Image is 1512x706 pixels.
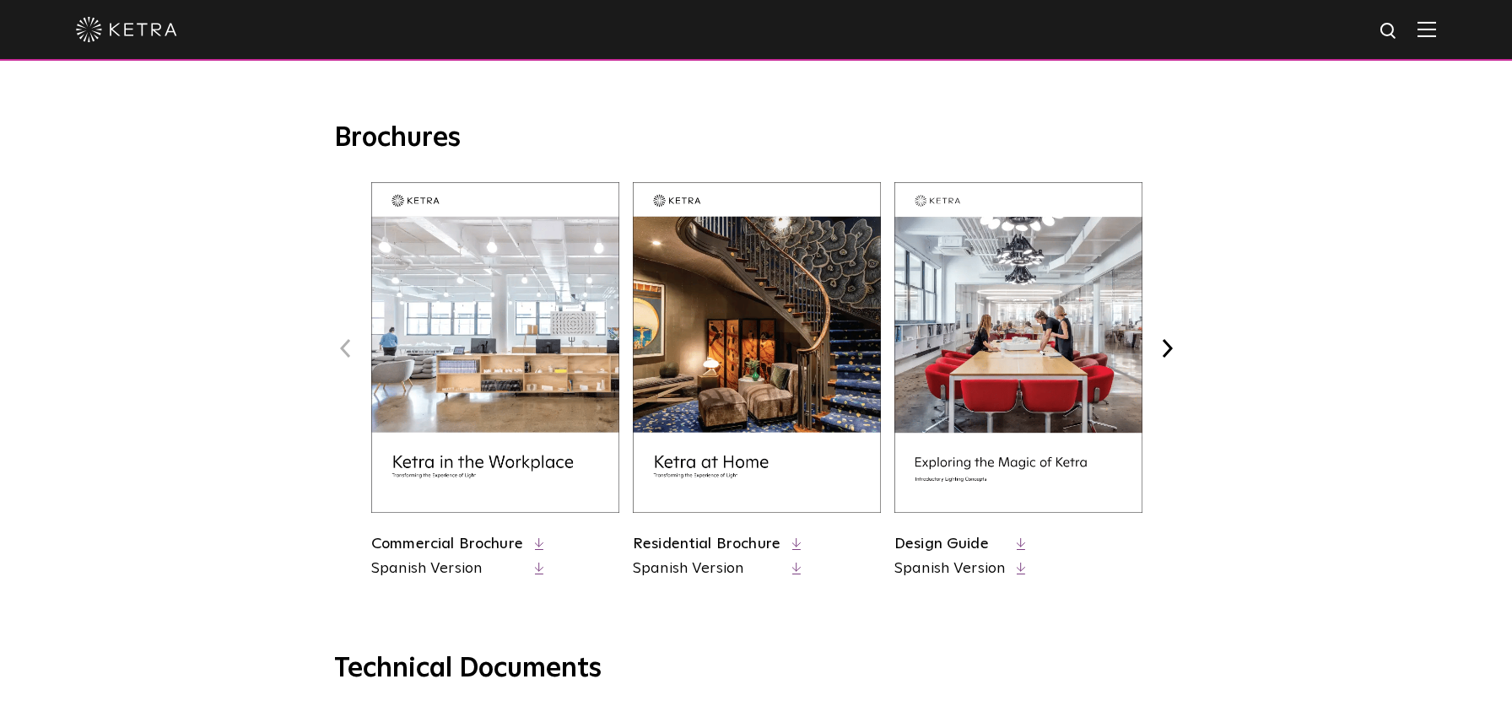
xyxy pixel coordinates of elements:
img: design_brochure_thumbnail [894,182,1142,513]
a: Spanish Version [371,558,523,579]
a: Residential Brochure [633,536,780,552]
a: Spanish Version [633,558,780,579]
img: residential_brochure_thumbnail [633,182,881,513]
h3: Technical Documents [334,653,1178,685]
img: Hamburger%20Nav.svg [1417,21,1436,37]
a: Design Guide [894,536,989,552]
button: Previous [334,337,356,359]
img: search icon [1379,21,1400,42]
h3: Brochures [334,121,1178,157]
a: Commercial Brochure [371,536,523,552]
img: ketra-logo-2019-white [76,17,177,42]
a: Spanish Version [894,558,1005,579]
button: Next [1156,337,1178,359]
img: commercial_brochure_thumbnail [371,182,619,513]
